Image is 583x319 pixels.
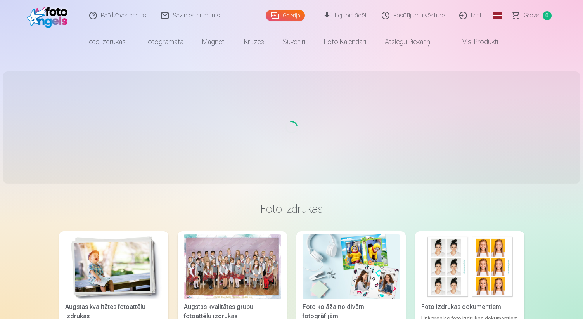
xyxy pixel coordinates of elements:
[235,31,273,53] a: Krūzes
[418,302,521,312] div: Foto izdrukas dokumentiem
[421,234,518,299] img: Foto izdrukas dokumentiem
[193,31,235,53] a: Magnēti
[524,11,540,20] span: Grozs
[375,31,441,53] a: Atslēgu piekariņi
[76,31,135,53] a: Foto izdrukas
[65,234,162,299] img: Augstas kvalitātes fotoattēlu izdrukas
[266,10,305,21] a: Galerija
[441,31,507,53] a: Visi produkti
[315,31,375,53] a: Foto kalendāri
[135,31,193,53] a: Fotogrāmata
[27,3,72,28] img: /fa1
[543,11,552,20] span: 0
[273,31,315,53] a: Suvenīri
[65,202,518,216] h3: Foto izdrukas
[303,234,400,299] img: Foto kolāža no divām fotogrāfijām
